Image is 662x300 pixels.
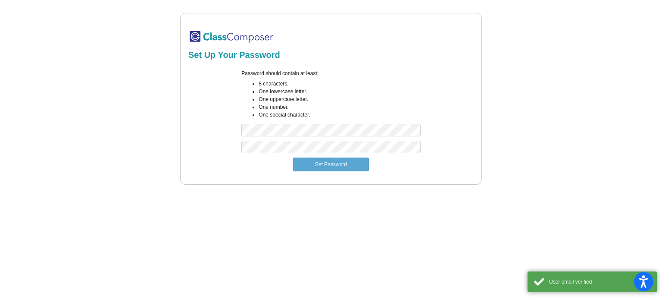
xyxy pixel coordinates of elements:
[241,69,319,77] label: Password should contain at least:
[259,95,420,103] li: One uppercase letter.
[259,103,420,111] li: One number.
[549,278,650,286] div: User email verified
[259,88,420,95] li: One lowercase letter.
[293,158,369,171] button: Set Password
[188,50,474,60] h2: Set Up Your Password
[259,111,420,119] li: One special character.
[259,80,420,88] li: 8 characters.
